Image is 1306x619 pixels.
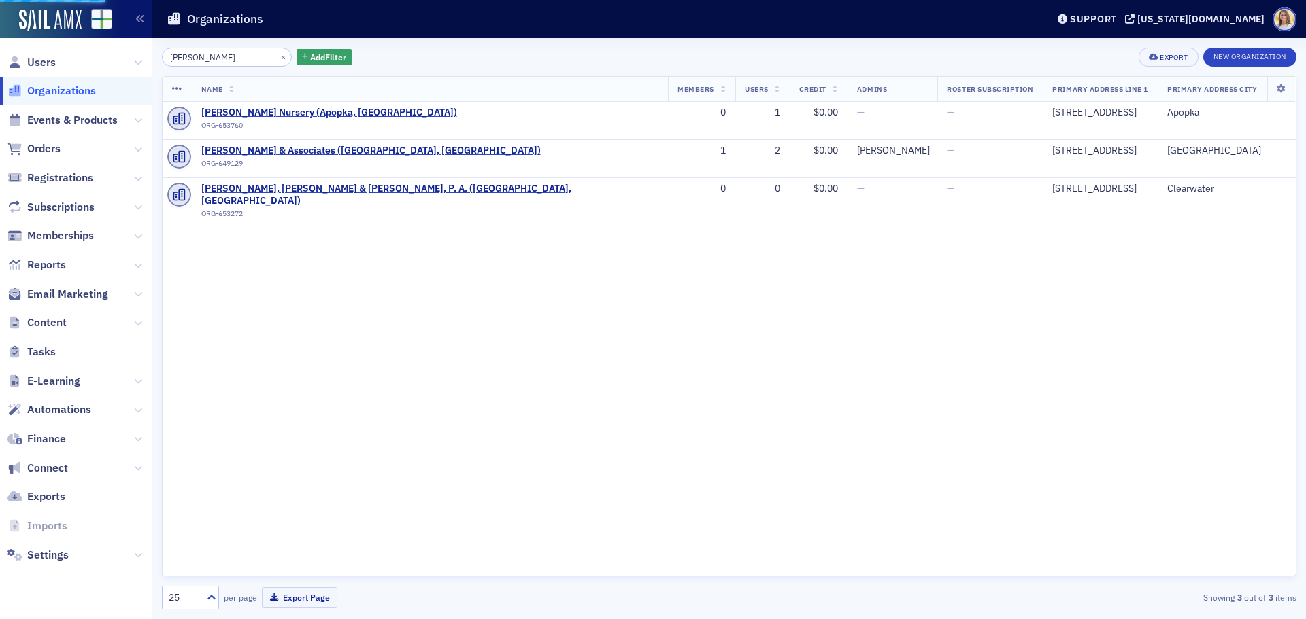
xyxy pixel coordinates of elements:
[1137,13,1265,25] div: [US_STATE][DOMAIN_NAME]
[201,159,541,173] div: ORG-649129
[7,315,67,330] a: Content
[1203,50,1296,62] a: New Organization
[7,287,108,302] a: Email Marketing
[814,106,838,118] span: $0.00
[27,461,68,476] span: Connect
[27,374,80,389] span: E-Learning
[1052,107,1148,119] div: [STREET_ADDRESS]
[7,141,61,156] a: Orders
[1052,183,1148,195] div: [STREET_ADDRESS]
[91,9,112,30] img: SailAMX
[27,489,65,504] span: Exports
[201,209,659,223] div: ORG-653272
[27,228,94,243] span: Memberships
[169,590,199,605] div: 25
[1167,84,1258,94] span: Primary Address City
[27,431,66,446] span: Finance
[7,461,68,476] a: Connect
[1125,14,1269,24] button: [US_STATE][DOMAIN_NAME]
[27,548,69,563] span: Settings
[857,145,930,157] a: [PERSON_NAME]
[677,145,726,157] div: 1
[19,10,82,31] img: SailAMX
[7,258,66,272] a: Reports
[857,182,865,194] span: —
[947,144,954,156] span: —
[201,145,541,157] span: Kirkland & Associates (Irondale, AL)
[201,84,223,94] span: Name
[27,315,67,330] span: Content
[27,141,61,156] span: Orders
[7,518,67,533] a: Imports
[947,106,954,118] span: —
[7,200,95,215] a: Subscriptions
[27,171,93,185] span: Registrations
[857,84,887,94] span: Admins
[201,145,541,157] a: [PERSON_NAME] & Associates ([GEOGRAPHIC_DATA], [GEOGRAPHIC_DATA])
[677,107,726,119] div: 0
[799,84,826,94] span: Credit
[278,50,290,63] button: ×
[187,11,263,27] h1: Organizations
[7,489,65,504] a: Exports
[1167,145,1286,157] div: [GEOGRAPHIC_DATA]
[745,84,769,94] span: Users
[201,121,457,135] div: ORG-653760
[745,145,780,157] div: 2
[201,183,659,207] span: Kirkland, Russ, Murphy & Tapp, P. A. (Clearwater, FL)
[1160,54,1188,61] div: Export
[27,55,56,70] span: Users
[745,107,780,119] div: 1
[947,84,1033,94] span: Roster Subscription
[310,51,346,63] span: Add Filter
[27,402,91,417] span: Automations
[1167,183,1286,195] div: Clearwater
[162,48,292,67] input: Search…
[947,182,954,194] span: —
[7,402,91,417] a: Automations
[1167,107,1286,119] div: Apopka
[7,228,94,243] a: Memberships
[7,548,69,563] a: Settings
[27,258,66,272] span: Reports
[1052,145,1148,157] div: [STREET_ADDRESS]
[7,374,80,389] a: E-Learning
[1052,84,1148,94] span: Primary Address Line 1
[1139,48,1198,67] button: Export
[262,587,337,608] button: Export Page
[27,344,56,359] span: Tasks
[27,84,96,99] span: Organizations
[928,591,1296,603] div: Showing out of items
[1203,48,1296,67] button: New Organization
[1235,591,1244,603] strong: 3
[1266,591,1275,603] strong: 3
[27,518,67,533] span: Imports
[814,144,838,156] span: $0.00
[677,84,714,94] span: Members
[224,591,257,603] label: per page
[7,55,56,70] a: Users
[201,107,457,119] a: [PERSON_NAME] Nursery (Apopka, [GEOGRAPHIC_DATA])
[27,113,118,128] span: Events & Products
[201,107,457,119] span: Kirkland's Nursery (Apopka, FL)
[857,106,865,118] span: —
[297,49,352,66] button: AddFilter
[27,287,108,302] span: Email Marketing
[7,84,96,99] a: Organizations
[82,9,112,32] a: View Homepage
[677,183,726,195] div: 0
[814,182,838,194] span: $0.00
[7,171,93,185] a: Registrations
[201,183,659,207] a: [PERSON_NAME], [PERSON_NAME] & [PERSON_NAME], P. A. ([GEOGRAPHIC_DATA], [GEOGRAPHIC_DATA])
[1070,13,1117,25] div: Support
[7,431,66,446] a: Finance
[745,183,780,195] div: 0
[1273,7,1296,31] span: Profile
[27,200,95,215] span: Subscriptions
[7,113,118,128] a: Events & Products
[7,344,56,359] a: Tasks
